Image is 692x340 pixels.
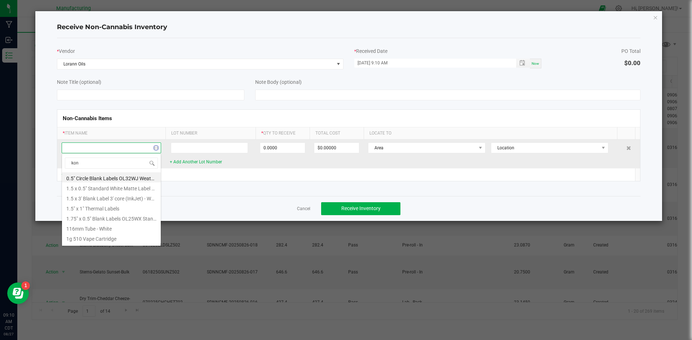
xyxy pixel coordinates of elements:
span: Area [368,143,476,153]
th: Lot Number [165,127,256,140]
button: Close [653,13,658,22]
span: Lorann Oils [57,59,334,69]
span: Toggle popup [516,59,530,68]
th: Qty to Receive [256,127,310,140]
div: Note Title (optional) [57,78,244,86]
th: Item Name [57,127,165,140]
th: Total Cost [310,127,364,140]
iframe: Resource center [7,282,29,304]
div: Received Date [354,47,542,55]
span: Now [532,62,539,65]
div: Vendor [57,47,343,55]
span: Non-Cannabis Items [63,115,112,122]
iframe: Resource center unread badge [21,281,30,290]
div: Note Body (optional) [255,78,641,86]
button: Receive Inventory [321,202,400,215]
span: Receive Inventory [341,205,381,211]
div: PO Total [621,47,640,55]
h4: Receive Non-Cannabis Inventory [57,23,641,32]
th: Locate To [364,127,617,140]
a: Cancel [297,206,310,212]
a: + Add Another Lot Number [170,159,222,164]
span: $0.00 [624,59,640,67]
input: MM/dd/yyyy HH:MM a [354,59,509,68]
span: Location [491,143,599,153]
